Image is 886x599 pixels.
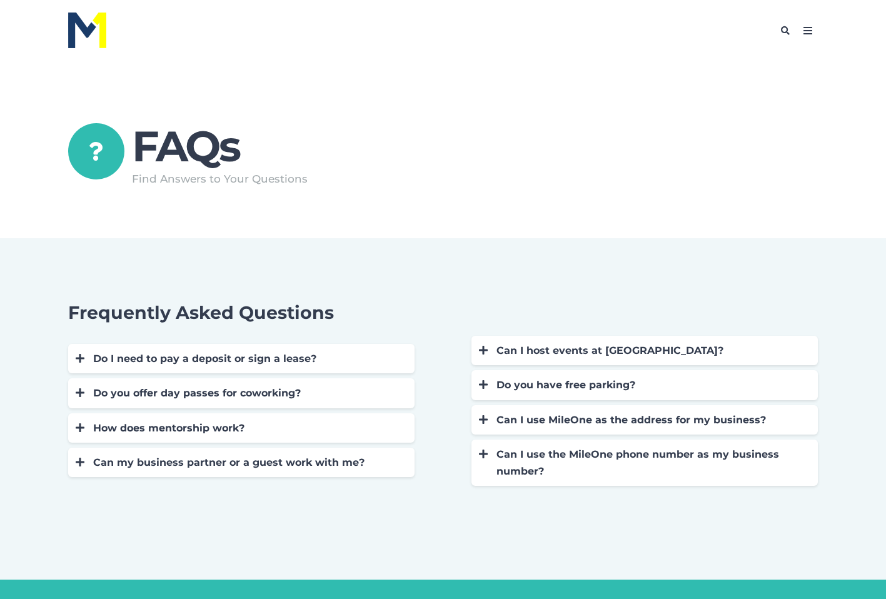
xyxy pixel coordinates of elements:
[132,170,818,188] p: Find Answers to Your Questions
[496,342,806,359] div: Can I host events at [GEOGRAPHIC_DATA]?
[68,13,106,48] img: M1 Logo - Blue Letters - for Light Backgrounds
[93,454,403,471] div: Can my business partner or a guest work with me?
[132,123,818,170] h1: FAQs
[496,411,806,428] div: Can I use MileOne as the address for my business?
[93,385,403,401] div: Do you offer day passes for coworking?
[496,376,806,393] div: Do you have free parking?
[93,350,403,367] div: Do I need to pay a deposit or sign a lease?
[93,420,403,436] div: How does mentorship work?
[496,446,806,480] div: Can I use the MileOne phone number as my business number?
[68,301,415,325] h3: Frequently Asked Questions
